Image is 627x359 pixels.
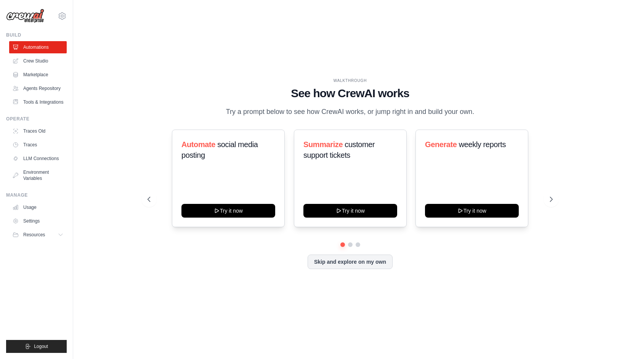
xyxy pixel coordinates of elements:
span: Resources [23,232,45,238]
a: Usage [9,201,67,213]
a: Marketplace [9,69,67,81]
a: Environment Variables [9,166,67,184]
span: Summarize [303,140,343,149]
a: Automations [9,41,67,53]
a: Tools & Integrations [9,96,67,108]
a: Traces [9,139,67,151]
p: Try a prompt below to see how CrewAI works, or jump right in and build your own. [222,106,478,117]
a: Agents Repository [9,82,67,95]
a: Traces Old [9,125,67,137]
button: Resources [9,229,67,241]
h1: See how CrewAI works [148,87,553,100]
div: WALKTHROUGH [148,78,553,83]
img: Logo [6,9,44,23]
button: Try it now [425,204,519,218]
span: weekly reports [459,140,506,149]
span: Automate [181,140,215,149]
a: Crew Studio [9,55,67,67]
a: Settings [9,215,67,227]
span: Generate [425,140,457,149]
div: Manage [6,192,67,198]
span: Logout [34,343,48,349]
span: social media posting [181,140,258,159]
div: Operate [6,116,67,122]
button: Logout [6,340,67,353]
button: Try it now [181,204,275,218]
button: Skip and explore on my own [308,255,393,269]
span: customer support tickets [303,140,375,159]
a: LLM Connections [9,152,67,165]
button: Try it now [303,204,397,218]
div: Build [6,32,67,38]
